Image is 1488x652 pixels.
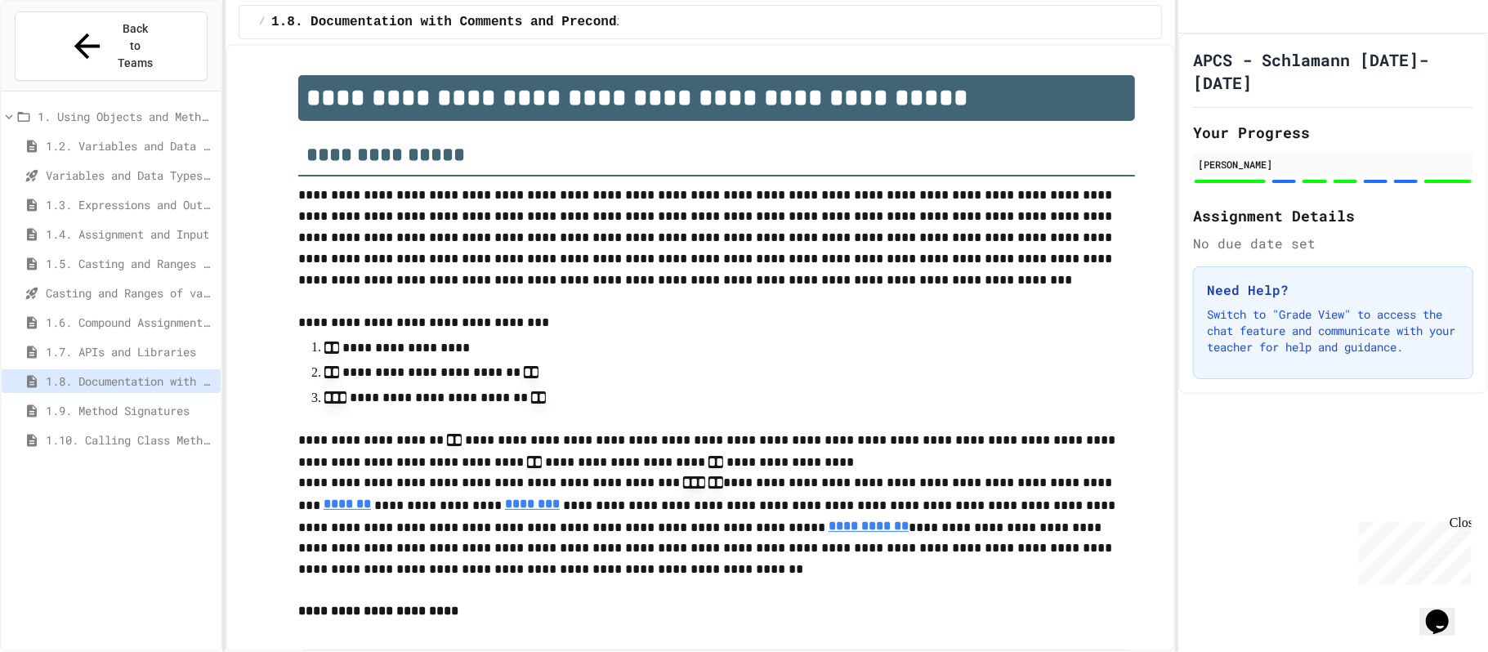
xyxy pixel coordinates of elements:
[46,314,214,331] span: 1.6. Compound Assignment Operators
[271,12,664,32] span: 1.8. Documentation with Comments and Preconditions
[1193,121,1473,144] h2: Your Progress
[1207,280,1459,300] h3: Need Help?
[38,108,214,125] span: 1. Using Objects and Methods
[46,255,214,272] span: 1.5. Casting and Ranges of Values
[1419,587,1472,636] iframe: chat widget
[1193,204,1473,227] h2: Assignment Details
[46,226,214,243] span: 1.4. Assignment and Input
[1198,157,1468,172] div: [PERSON_NAME]
[46,137,214,154] span: 1.2. Variables and Data Types
[1352,516,1472,585] iframe: chat widget
[7,7,113,104] div: Chat with us now!Close
[46,196,214,213] span: 1.3. Expressions and Output [New]
[1207,306,1459,355] p: Switch to "Grade View" to access the chat feature and communicate with your teacher for help and ...
[259,16,265,29] span: /
[15,11,208,81] button: Back to Teams
[46,167,214,184] span: Variables and Data Types - Quiz
[46,431,214,449] span: 1.10. Calling Class Methods
[46,343,214,360] span: 1.7. APIs and Libraries
[116,20,154,72] span: Back to Teams
[1193,48,1473,94] h1: APCS - Schlamann [DATE]-[DATE]
[46,373,214,390] span: 1.8. Documentation with Comments and Preconditions
[46,284,214,301] span: Casting and Ranges of variables - Quiz
[1193,234,1473,253] div: No due date set
[46,402,214,419] span: 1.9. Method Signatures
